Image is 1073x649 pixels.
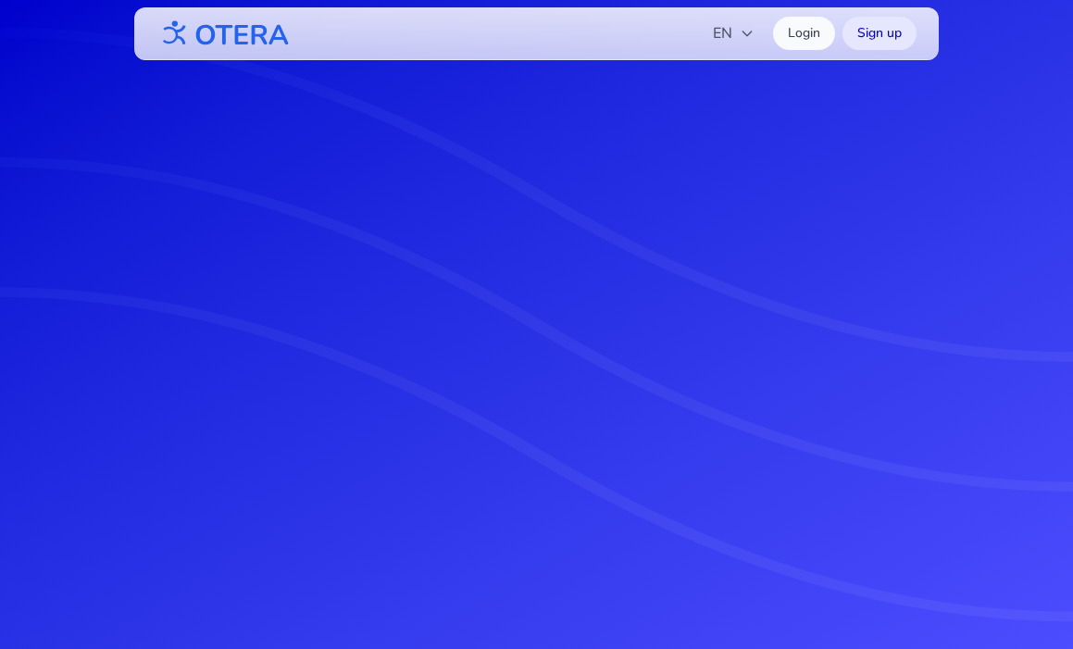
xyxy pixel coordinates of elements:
span: EN [713,22,755,44]
a: Sign up [842,17,917,50]
a: Login [773,17,835,50]
img: OTERA logo [156,13,290,55]
button: EN [702,15,766,52]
